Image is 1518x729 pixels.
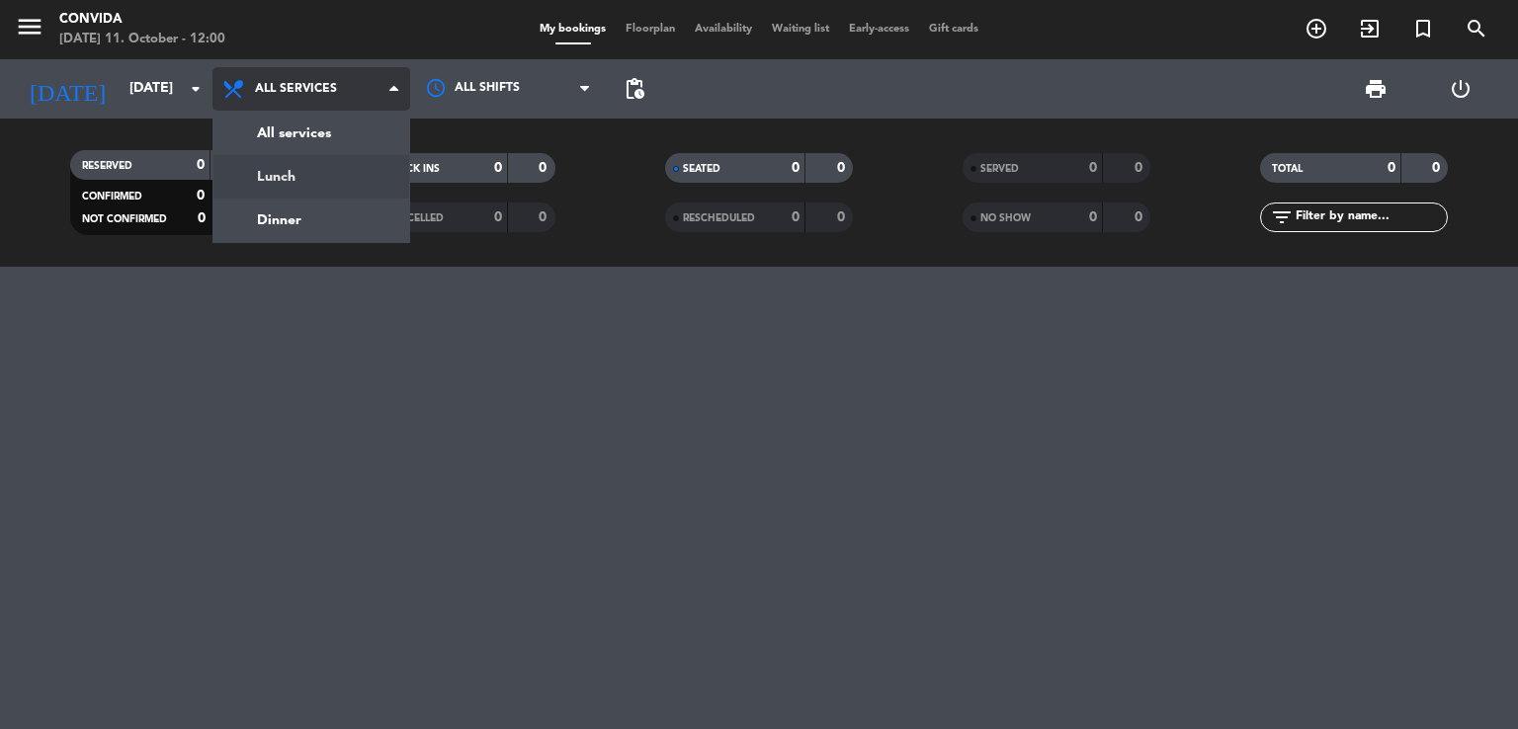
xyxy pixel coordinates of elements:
[82,192,142,202] span: CONFIRMED
[539,210,550,224] strong: 0
[1135,161,1146,175] strong: 0
[1135,210,1146,224] strong: 0
[82,161,132,171] span: RESERVED
[980,164,1019,174] span: SERVED
[198,211,206,225] strong: 0
[792,210,800,224] strong: 0
[59,30,225,49] div: [DATE] 11. October - 12:00
[213,155,409,199] a: Lunch
[1305,17,1328,40] i: add_circle_outline
[255,82,337,96] span: All services
[15,67,120,111] i: [DATE]
[837,210,849,224] strong: 0
[919,24,988,35] span: Gift cards
[1418,59,1503,119] div: LOG OUT
[1364,77,1388,101] span: print
[213,199,409,242] a: Dinner
[1089,161,1097,175] strong: 0
[1411,17,1435,40] i: turned_in_not
[59,10,225,30] div: CONVIDA
[15,12,44,41] i: menu
[1358,17,1382,40] i: exit_to_app
[539,161,550,175] strong: 0
[1449,77,1473,101] i: power_settings_new
[530,24,616,35] span: My bookings
[623,77,646,101] span: pending_actions
[494,210,502,224] strong: 0
[1272,164,1303,174] span: TOTAL
[980,213,1031,223] span: NO SHOW
[1432,161,1444,175] strong: 0
[385,164,440,174] span: CHECK INS
[683,213,755,223] span: RESCHEDULED
[685,24,762,35] span: Availability
[385,213,444,223] span: CANCELLED
[1388,161,1395,175] strong: 0
[197,158,205,172] strong: 0
[1294,206,1447,228] input: Filter by name...
[1465,17,1488,40] i: search
[1270,205,1294,229] i: filter_list
[837,161,849,175] strong: 0
[82,214,167,224] span: NOT CONFIRMED
[683,164,720,174] span: SEATED
[197,189,205,202] strong: 0
[792,161,800,175] strong: 0
[1089,210,1097,224] strong: 0
[616,24,685,35] span: Floorplan
[762,24,839,35] span: Waiting list
[839,24,919,35] span: Early-access
[15,12,44,48] button: menu
[213,112,409,155] a: All services
[184,77,208,101] i: arrow_drop_down
[494,161,502,175] strong: 0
